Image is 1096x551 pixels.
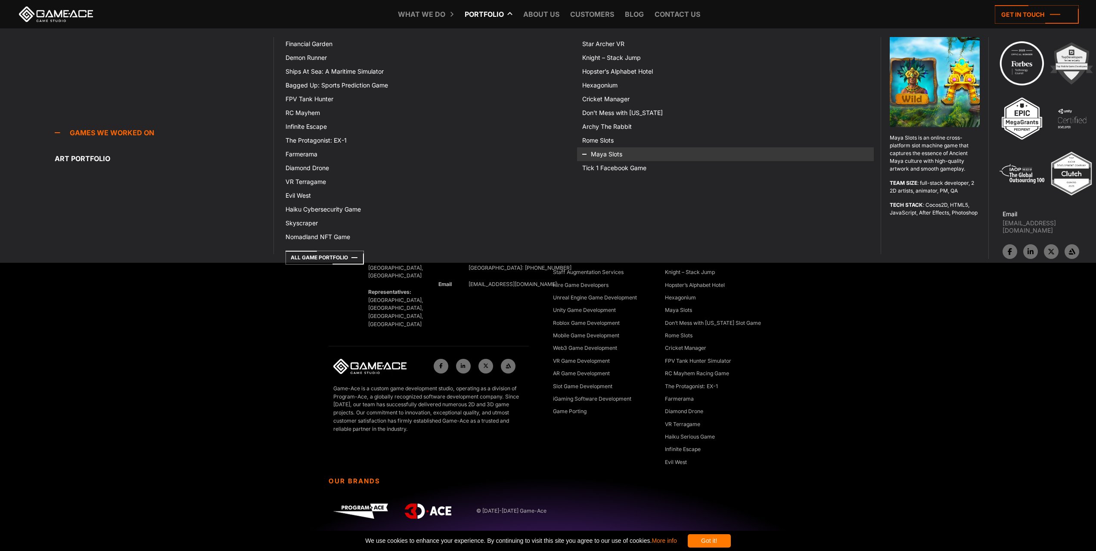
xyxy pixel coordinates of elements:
a: Bagged Up: Sports Prediction Game [280,78,577,92]
a: The Protagonist: EX-1 [280,134,577,147]
a: Rome Slots [665,332,692,340]
p: : Cocos2D, HTML5, JavaScript, After Effects, Photoshop [890,201,980,217]
a: Cricket Manager [665,344,706,353]
a: FPV Tank Hunter [280,92,577,106]
p: Game-Ace is a custom game development studio, operating as a division of Program-Ace, a globally ... [333,385,524,433]
a: AR Game Development [553,370,610,378]
a: Skyscraper [280,216,577,230]
a: Get in touch [995,5,1079,24]
a: VR Game Development [553,357,610,366]
p: Maya Slots is an online cross-platform slot machine game that captures the essence of Ancient May... [890,134,980,173]
a: Games we worked on [55,124,273,141]
a: Staff Augmentation Services [553,268,624,277]
a: Maya Slots [577,147,874,161]
img: 3 [998,95,1046,142]
div: Got it! [688,534,731,548]
a: Evil West [280,189,577,202]
strong: Representatives: [368,289,411,295]
a: Unreal Engine Game Development [553,294,637,302]
a: Cricket Manager [577,92,874,106]
strong: TECH STACK [890,202,923,208]
strong: TEAM SIZE [890,180,917,186]
a: VR Terragame [280,175,577,189]
img: Program-Ace [333,504,388,519]
strong: Email [438,281,452,287]
a: Mobile Game Development [553,332,619,340]
a: VR Terragame [665,420,700,429]
div: [GEOGRAPHIC_DATA], [GEOGRAPHIC_DATA] [GEOGRAPHIC_DATA], [GEOGRAPHIC_DATA], [GEOGRAPHIC_DATA], [GE... [363,256,424,329]
img: Technology council badge program ace 2025 game ace [998,40,1046,87]
img: 4 [1048,95,1096,142]
img: 2 [1048,40,1095,87]
img: Game-Ace Logo [333,359,407,374]
img: 3D-Ace [405,504,451,519]
a: [EMAIL_ADDRESS][DOMAIN_NAME] [1003,219,1096,234]
a: Hopster’s Alphabet Hotel [665,281,725,290]
a: Don’t Mess with [US_STATE] [577,106,874,120]
a: Don’t Mess with [US_STATE] Slot Game [665,319,761,328]
a: RC Mayhem Racing Game [665,370,729,378]
a: Roblox Game Development [553,319,620,328]
a: Farmerama [665,395,694,404]
a: Infinite Escape [665,445,701,454]
a: Diamond Drone [665,408,703,416]
a: FPV Tank Hunter Simulator [665,357,731,366]
a: Knight – Stack Jump [665,268,715,277]
a: Tick 1 Facebook Game [577,161,874,175]
a: Star Archer VR [577,37,874,51]
a: Financial Garden [280,37,577,51]
img: Top ar vr development company gaming 2025 game ace [1048,150,1095,197]
a: Rome Slots [577,134,874,147]
strong: Email [1003,210,1017,218]
a: Diamond Drone [280,161,577,175]
span: We use cookies to enhance your experience. By continuing to visit this site you agree to our use ... [365,534,677,548]
p: : full-stack developer, 2 2D artists, animator, PM, QA [890,179,980,195]
a: Demon Runner [280,51,577,65]
a: Farmerama [280,147,577,161]
img: 5 [998,150,1046,197]
a: Web3 Game Development [553,344,617,353]
a: Archy The Rabbit [577,120,874,134]
a: Hire Game Developers [553,281,609,290]
a: Hexagonium [665,294,696,302]
strong: Our Brands [329,477,543,486]
a: Infinite Escape [280,120,577,134]
a: Game Porting [553,408,587,416]
a: Knight – Stack Jump [577,51,874,65]
a: Slot Game Development [553,383,612,391]
a: [EMAIL_ADDRESS][DOMAIN_NAME] [469,281,557,287]
a: The Protagonist: EX-1 [665,383,718,391]
a: Evil West [665,458,687,467]
a: Nomadland NFT Game [280,230,577,244]
span: © [DATE]-[DATE] Game-Ace [476,507,538,515]
a: iGaming Software Development [553,395,631,404]
img: Maya slots game top menu [890,37,980,127]
a: More info [652,537,677,544]
a: Haiku Serious Game [665,433,715,442]
a: Maya Slots [665,306,692,315]
a: Hexagonium [577,78,874,92]
a: Unity Game Development [553,306,616,315]
a: Hopster’s Alphabet Hotel [577,65,874,78]
a: Art portfolio [55,150,273,167]
a: All Game Portfolio [286,251,364,265]
a: RC Mayhem [280,106,577,120]
a: Ships At Sea: A Maritime Simulator [280,65,577,78]
a: Haiku Cybersecurity Game [280,202,577,216]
